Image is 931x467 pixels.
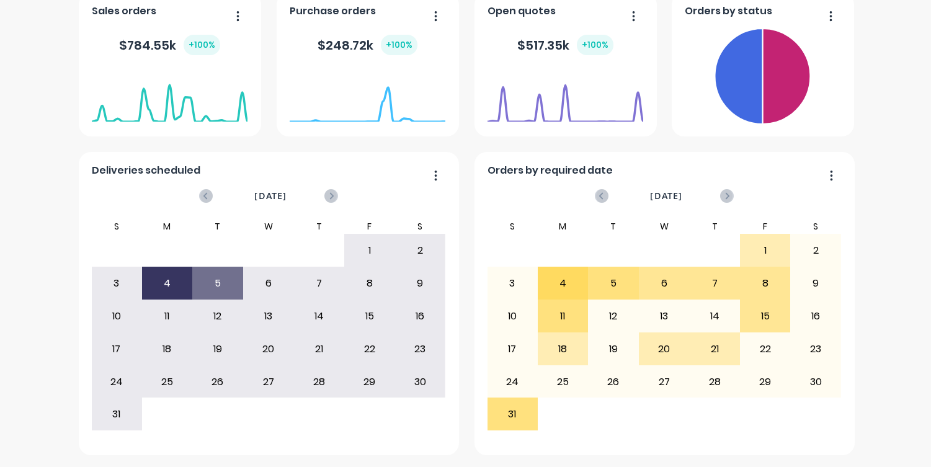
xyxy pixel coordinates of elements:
[345,301,394,332] div: 15
[193,268,243,299] div: 5
[589,268,638,299] div: 5
[345,334,394,365] div: 22
[294,301,344,332] div: 14
[740,219,791,234] div: F
[488,268,537,299] div: 3
[690,268,739,299] div: 7
[538,334,588,365] div: 18
[741,235,790,266] div: 1
[294,367,344,398] div: 28
[589,334,638,365] div: 19
[791,235,840,266] div: 2
[690,367,739,398] div: 28
[345,235,394,266] div: 1
[488,301,537,332] div: 10
[290,4,376,19] span: Purchase orders
[639,268,689,299] div: 6
[538,268,588,299] div: 4
[741,334,790,365] div: 22
[119,35,220,55] div: $ 784.55k
[193,367,243,398] div: 26
[690,334,739,365] div: 21
[577,35,613,55] div: + 100 %
[488,399,537,430] div: 31
[318,35,417,55] div: $ 248.72k
[790,219,841,234] div: S
[741,367,790,398] div: 29
[345,268,394,299] div: 8
[143,301,192,332] div: 11
[92,367,141,398] div: 24
[488,334,537,365] div: 17
[143,268,192,299] div: 4
[294,334,344,365] div: 21
[193,334,243,365] div: 19
[91,219,142,234] div: S
[538,219,589,234] div: M
[791,334,840,365] div: 23
[244,268,293,299] div: 6
[791,367,840,398] div: 30
[589,301,638,332] div: 12
[193,301,243,332] div: 12
[589,367,638,398] div: 26
[243,219,294,234] div: W
[143,367,192,398] div: 25
[538,301,588,332] div: 11
[92,163,200,178] span: Deliveries scheduled
[791,301,840,332] div: 16
[142,219,193,234] div: M
[394,219,445,234] div: S
[395,268,445,299] div: 9
[92,334,141,365] div: 17
[639,334,689,365] div: 20
[92,4,156,19] span: Sales orders
[244,367,293,398] div: 27
[254,189,287,203] span: [DATE]
[381,35,417,55] div: + 100 %
[639,219,690,234] div: W
[791,268,840,299] div: 9
[92,301,141,332] div: 10
[143,334,192,365] div: 18
[487,219,538,234] div: S
[741,268,790,299] div: 8
[92,268,141,299] div: 3
[344,219,395,234] div: F
[395,334,445,365] div: 23
[690,301,739,332] div: 14
[244,334,293,365] div: 20
[192,219,243,234] div: T
[345,367,394,398] div: 29
[588,219,639,234] div: T
[538,367,588,398] div: 25
[517,35,613,55] div: $ 517.35k
[395,367,445,398] div: 30
[293,219,344,234] div: T
[184,35,220,55] div: + 100 %
[639,367,689,398] div: 27
[244,301,293,332] div: 13
[741,301,790,332] div: 15
[650,189,682,203] span: [DATE]
[685,4,772,19] span: Orders by status
[92,399,141,430] div: 31
[488,4,556,19] span: Open quotes
[294,268,344,299] div: 7
[395,235,445,266] div: 2
[395,301,445,332] div: 16
[639,301,689,332] div: 13
[689,219,740,234] div: T
[488,367,537,398] div: 24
